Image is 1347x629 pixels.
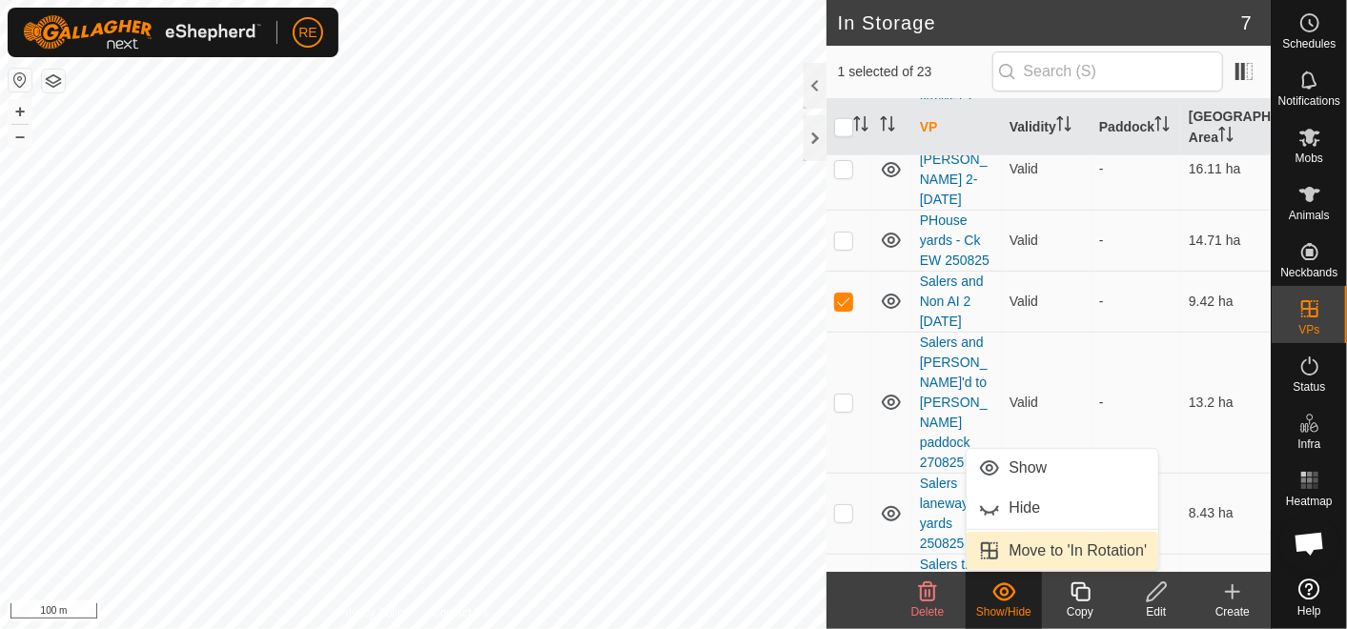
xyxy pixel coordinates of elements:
span: Notifications [1278,95,1340,107]
th: Paddock [1092,99,1181,156]
input: Search (S) [992,51,1223,91]
span: Neckbands [1280,267,1337,278]
span: Hide [1009,497,1040,519]
p-sorticon: Activate to sort [1154,119,1170,134]
button: + [9,100,31,123]
span: Move to 'In Rotation' [1009,539,1147,562]
div: Edit [1118,603,1194,620]
div: Create [1194,603,1271,620]
a: Salers track to Yards 230825 [920,557,990,612]
li: Hide [967,489,1158,527]
a: Contact Us [432,604,488,621]
span: Show [1009,457,1047,479]
button: Map Layers [42,70,65,92]
td: 14.71 ha [1181,210,1271,271]
div: Open chat [1281,515,1338,572]
td: 16.11 ha [1181,129,1271,210]
td: - [1092,210,1181,271]
td: 13.2 ha [1181,332,1271,473]
img: Gallagher Logo [23,15,261,50]
span: 1 selected of 23 [838,62,992,82]
a: Help [1272,571,1347,624]
li: Move to 'In Rotation' [967,532,1158,570]
span: Status [1293,381,1325,393]
th: VP [912,99,1002,156]
span: Infra [1297,438,1320,450]
div: Copy [1042,603,1118,620]
td: - [1092,332,1181,473]
th: Validity [1002,99,1092,156]
span: Heatmap [1286,496,1333,507]
p-sorticon: Activate to sort [853,119,868,134]
td: - [1092,271,1181,332]
td: Valid [1002,210,1092,271]
div: Show/Hide [966,603,1042,620]
span: Schedules [1282,38,1336,50]
th: [GEOGRAPHIC_DATA] Area [1181,99,1271,156]
p-sorticon: Activate to sort [1218,130,1234,145]
td: Valid [1002,129,1092,210]
td: 8.43 ha [1181,473,1271,554]
a: May [PERSON_NAME] 2- [DATE] [920,132,988,207]
span: RE [298,23,316,43]
p-sorticon: Activate to sort [880,119,895,134]
span: VPs [1298,324,1319,335]
span: Help [1297,605,1321,617]
td: 9.42 ha [1181,271,1271,332]
span: Animals [1289,210,1330,221]
td: 13.59 ha [1181,554,1271,615]
td: - [1092,129,1181,210]
a: Salers and Non AI 2 [DATE] [920,274,984,329]
a: Privacy Policy [337,604,409,621]
td: Valid [1002,332,1092,473]
a: Salers and [PERSON_NAME]'d to [PERSON_NAME] paddock 270825 [920,335,988,470]
button: Reset Map [9,69,31,91]
span: Delete [911,605,945,619]
a: Salers laneway to yards 250825 [920,476,984,551]
h2: In Storage [838,11,1241,34]
span: 7 [1241,9,1252,37]
span: Mobs [1296,152,1323,164]
li: Show [967,449,1158,487]
p-sorticon: Activate to sort [1056,119,1071,134]
td: Valid [1002,271,1092,332]
a: PHouse yards - Ck EW 250825 [920,213,990,268]
button: – [9,125,31,148]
